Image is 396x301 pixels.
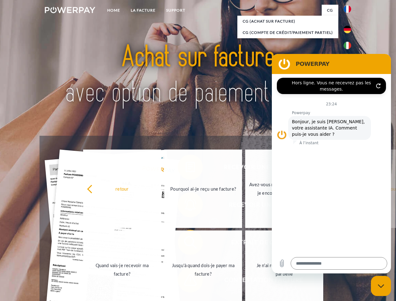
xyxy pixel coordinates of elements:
[60,30,336,120] img: title-powerpay_fr.svg
[125,5,161,16] a: LA FACTURE
[87,261,157,278] div: Quand vais-je recevoir ma facture?
[45,7,95,13] img: logo-powerpay-white.svg
[272,54,391,273] iframe: Fenêtre de messagerie
[322,5,338,16] a: CG
[371,276,391,296] iframe: Bouton de lancement de la fenêtre de messagerie, conversation en cours
[161,5,191,16] a: Support
[245,150,323,228] a: Avez-vous reçu mes paiements, ai-je encore un solde ouvert?
[87,184,157,193] div: retour
[237,27,338,38] a: CG (Compte de crédit/paiement partiel)
[249,180,319,197] div: Avez-vous reçu mes paiements, ai-je encore un solde ouvert?
[168,261,239,278] div: Jusqu'à quand dois-je payer ma facture?
[237,16,338,27] a: CG (achat sur facture)
[344,5,351,13] img: fr
[249,261,319,278] div: Je n'ai reçu qu'une livraison partielle
[344,42,351,49] img: it
[168,184,239,193] div: Pourquoi ai-je reçu une facture?
[344,26,351,33] img: de
[102,5,125,16] a: Home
